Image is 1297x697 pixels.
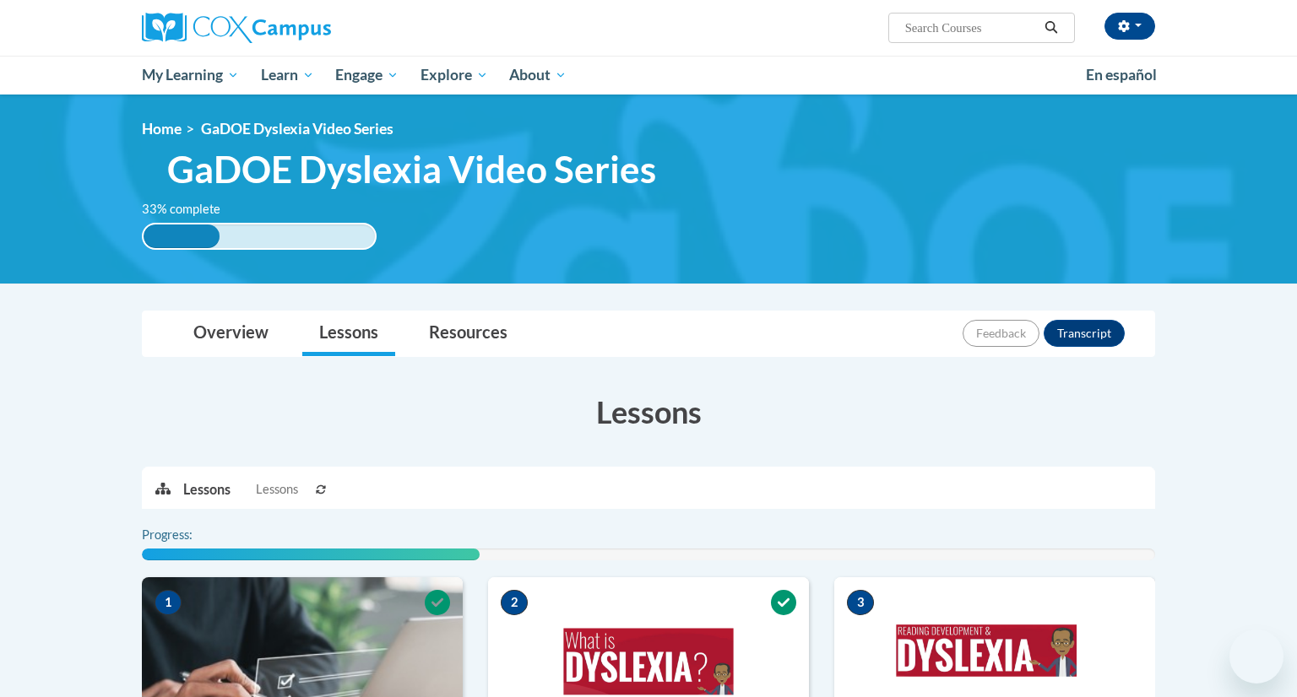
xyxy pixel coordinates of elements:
[302,311,395,356] a: Lessons
[142,13,463,43] a: Cox Campus
[155,590,182,615] span: 1
[256,480,298,499] span: Lessons
[1104,13,1155,40] button: Account Settings
[250,56,325,95] a: Learn
[261,65,314,85] span: Learn
[142,200,239,219] label: 33% complete
[142,391,1155,433] h3: Lessons
[142,526,239,544] label: Progress:
[412,311,524,356] a: Resources
[509,65,567,85] span: About
[501,590,528,615] span: 2
[410,56,499,95] a: Explore
[421,65,488,85] span: Explore
[167,147,656,192] span: GaDOE Dyslexia Video Series
[335,65,399,85] span: Engage
[1229,629,1283,683] iframe: Button to launch messaging window
[963,320,1039,347] button: Feedback
[144,224,220,248] div: 33% complete
[1086,66,1157,84] span: En español
[1039,18,1064,38] button: Search
[142,13,331,43] img: Cox Campus
[183,480,231,499] p: Lessons
[499,56,578,95] a: About
[1075,57,1168,93] a: En español
[847,590,874,615] span: 3
[142,65,239,85] span: My Learning
[904,18,1039,38] input: Search Courses
[1044,320,1125,347] button: Transcript
[117,56,1180,95] div: Main menu
[324,56,410,95] a: Engage
[142,120,182,138] a: Home
[201,120,393,138] span: GaDOE Dyslexia Video Series
[176,311,285,356] a: Overview
[131,56,250,95] a: My Learning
